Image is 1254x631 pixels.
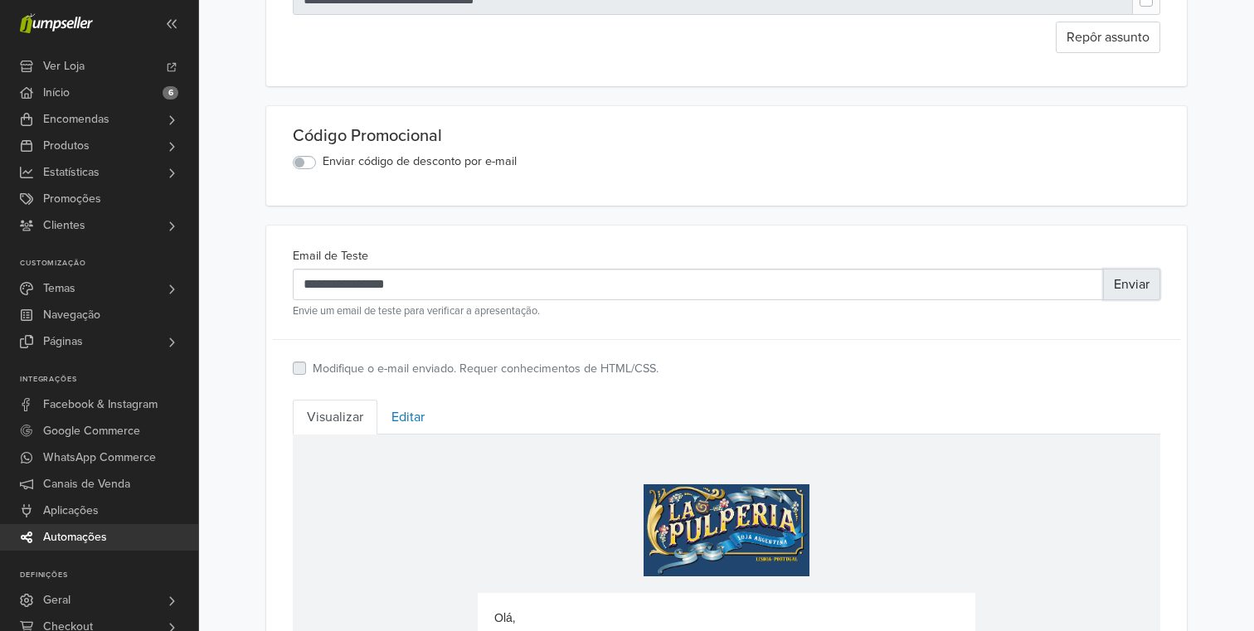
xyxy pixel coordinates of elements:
[293,400,377,434] a: Visualizar
[377,611,454,624] a: perfil de cliente
[313,360,659,378] label: Modifique o e-mail enviado. Requer conhecimentos de HTML/CSS.
[43,106,109,133] span: Encomendas
[359,435,508,455] p: Playadito (500gr)
[43,302,100,328] span: Navegação
[43,275,75,302] span: Temas
[323,153,517,171] label: Enviar código de desconto por e-mail
[43,418,140,444] span: Google Commerce
[208,594,659,624] p: Se deseja cancelar a subscrição destes e-mails, por favor atualize as suas preferências no seu
[43,391,158,418] span: Facebook & Instagram
[20,570,198,580] p: Definições
[293,303,1160,319] small: Envie um email de teste para verificar a apresentação.
[293,247,368,265] label: Email de Teste
[43,212,85,239] span: Clientes
[293,269,1104,300] input: Recipient's username
[20,375,198,385] p: Integrações
[483,202,576,216] strong: Playadito (500gr)
[1103,269,1160,300] button: Enviar
[359,278,508,427] img: Playadito (500gr)
[202,201,666,235] p: Temos boas notícias! O produto que estavas à espera, , está novamente disponível.
[350,498,517,536] a: Comprar agora
[351,50,517,142] img: lapulperia_final.png
[43,159,100,186] span: Estatísticas
[20,259,198,269] p: Customização
[43,53,85,80] span: Ver Loja
[163,86,178,100] span: 6
[43,524,107,551] span: Automações
[293,126,1160,146] div: Código Promocional
[43,186,101,212] span: Promoções
[43,587,70,614] span: Geral
[202,552,666,567] p: Estás a receber este email porque pediste uma notificação back-in-stock [PERSON_NAME]
[1056,22,1160,53] button: Repôr assunto
[43,471,130,498] span: Canais de Venda
[377,400,439,434] a: Editar
[43,498,99,524] span: Aplicações
[43,328,83,355] span: Páginas
[43,80,70,106] span: Início
[359,465,388,478] strong: €6,00
[43,444,156,471] span: WhatsApp Commerce
[458,611,529,624] p: na nossa loja.
[43,133,90,159] span: Produtos
[202,175,666,192] p: Olá,
[202,244,666,261] p: Aja rápido e garanta o seu antes que esgote novamente!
